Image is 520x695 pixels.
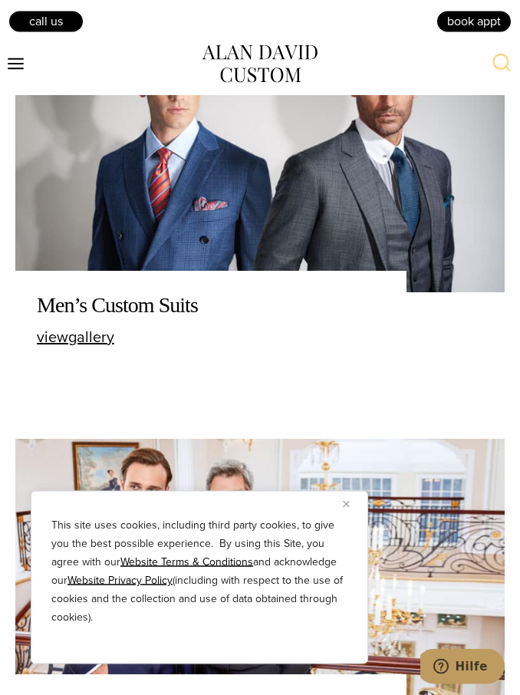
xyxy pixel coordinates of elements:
[436,10,512,33] a: book appt
[67,572,173,588] a: Website Privacy Policy
[8,10,84,33] a: Call Us
[343,495,361,513] button: Close
[51,516,347,627] p: This site uses cookies, including third party cookies, to give you the best possible experience. ...
[483,46,520,83] button: View Search Form
[37,293,385,319] h2: Men’s Custom Suits
[420,649,505,687] iframe: Öffnet ein Widget, in dem Sie mit einem unserer Kundenserviceagenten chatten können
[202,45,318,82] img: alan david custom
[15,37,505,294] img: Two clients in wedding suits. One wearing a double breasted blue paid suit with orange tie. One w...
[343,501,350,508] img: Close
[120,554,253,570] a: Website Terms & Conditions
[37,326,114,349] span: view gallery
[37,330,114,346] a: viewgallery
